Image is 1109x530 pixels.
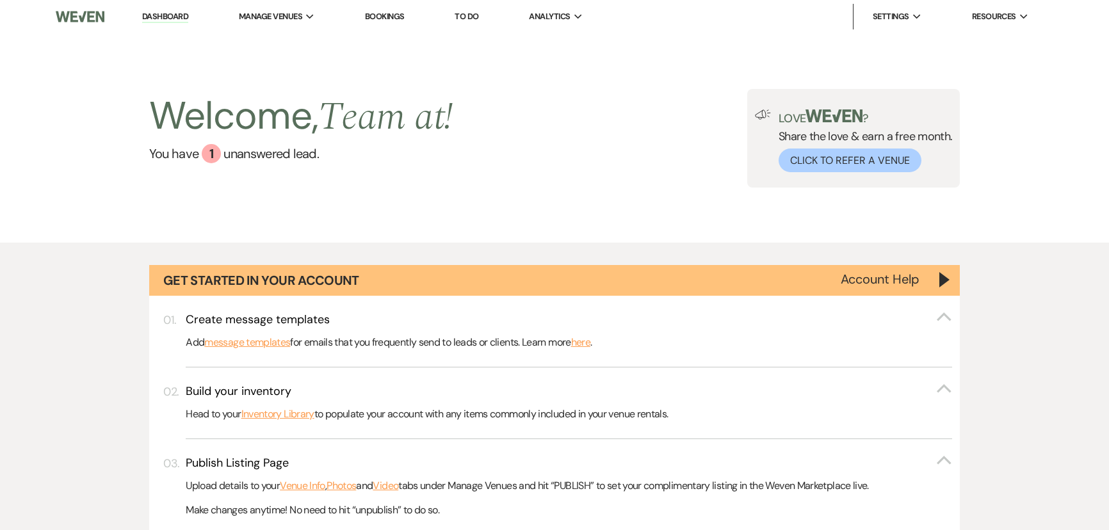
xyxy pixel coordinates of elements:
span: Settings [873,10,909,23]
a: Photos [327,478,356,494]
span: Analytics [529,10,570,23]
a: here [571,334,590,351]
h2: Welcome, [149,89,453,144]
a: message templates [204,334,290,351]
a: Venue Info [280,478,325,494]
a: Bookings [365,11,405,22]
p: Head to your to populate your account with any items commonly included in your venue rentals. [186,406,952,422]
a: Inventory Library [241,406,314,422]
a: Dashboard [142,11,188,23]
button: Create message templates [186,312,952,328]
p: Love ? [779,109,953,124]
h3: Create message templates [186,312,330,328]
span: Team at ! [318,88,453,147]
a: Video [373,478,398,494]
button: Build your inventory [186,383,952,399]
span: Manage Venues [239,10,302,23]
button: Account Help [841,273,919,285]
button: Click to Refer a Venue [779,149,921,172]
p: Make changes anytime! No need to hit “unpublish” to do so. [186,502,952,518]
a: To Do [455,11,478,22]
p: Add for emails that you frequently send to leads or clients. Learn more . [186,334,952,351]
h3: Build your inventory [186,383,291,399]
div: 1 [202,144,221,163]
span: Resources [972,10,1016,23]
h3: Publish Listing Page [186,455,289,471]
img: weven-logo-green.svg [805,109,862,122]
a: You have 1 unanswered lead. [149,144,453,163]
p: Upload details to your , and tabs under Manage Venues and hit “PUBLISH” to set your complimentary... [186,478,952,494]
img: Weven Logo [56,3,104,30]
h1: Get Started in Your Account [163,271,359,289]
button: Publish Listing Page [186,455,952,471]
div: Share the love & earn a free month. [771,109,953,172]
img: loud-speaker-illustration.svg [755,109,771,120]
